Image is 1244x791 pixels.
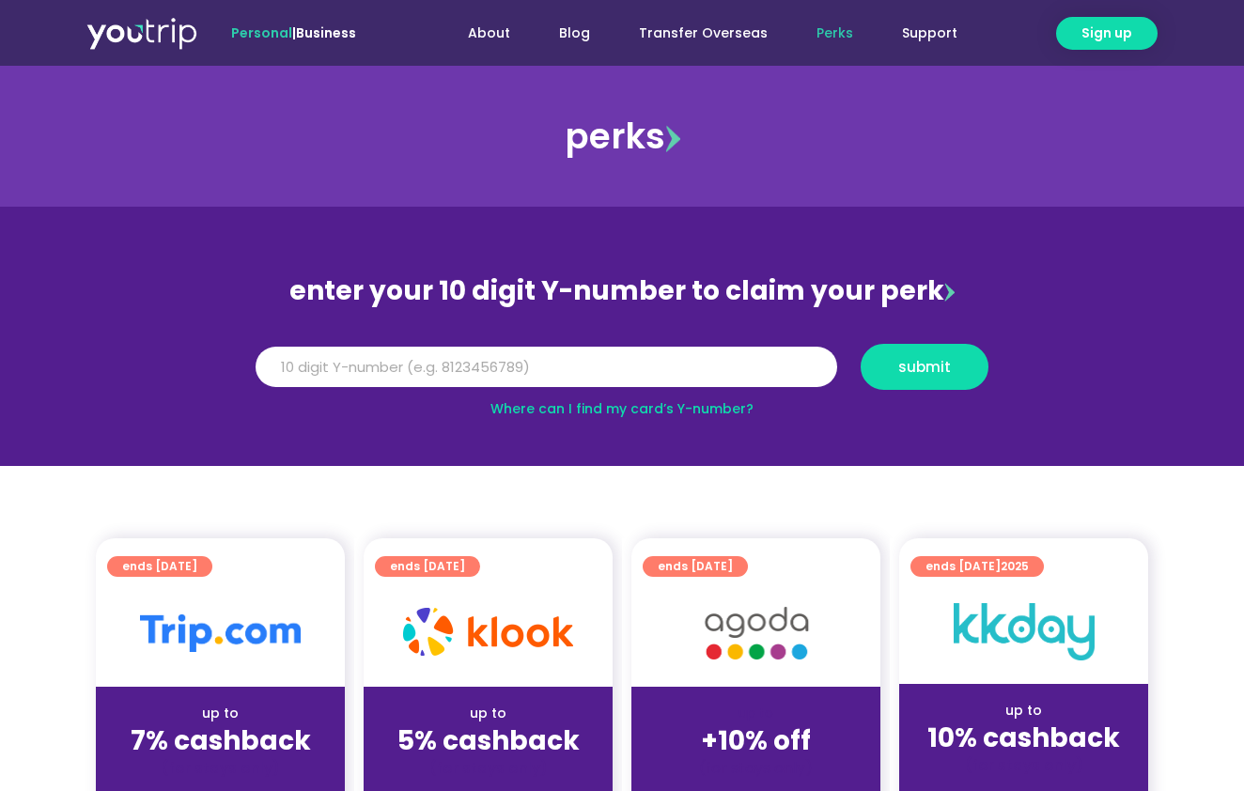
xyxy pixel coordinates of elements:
a: About [443,16,535,51]
div: up to [379,704,598,723]
a: ends [DATE]2025 [910,556,1044,577]
input: 10 digit Y-number (e.g. 8123456789) [256,347,837,388]
div: (for stays only) [646,758,865,778]
span: submit [898,360,951,374]
button: submit [861,344,988,390]
form: Y Number [256,344,988,404]
a: Business [296,23,356,42]
a: Perks [792,16,878,51]
span: ends [DATE] [390,556,465,577]
strong: 10% cashback [927,720,1120,756]
span: up to [739,704,773,722]
a: ends [DATE] [375,556,480,577]
span: ends [DATE] [925,556,1029,577]
span: Sign up [1081,23,1132,43]
div: (for stays only) [111,758,330,778]
a: ends [DATE] [643,556,748,577]
div: enter your 10 digit Y-number to claim your perk [246,267,998,316]
span: ends [DATE] [658,556,733,577]
span: | [231,23,356,42]
div: up to [914,701,1133,721]
span: 2025 [1001,558,1029,574]
a: Sign up [1056,17,1158,50]
a: Transfer Overseas [614,16,792,51]
nav: Menu [407,16,982,51]
span: ends [DATE] [122,556,197,577]
div: (for stays only) [914,755,1133,775]
span: Personal [231,23,292,42]
div: up to [111,704,330,723]
a: Blog [535,16,614,51]
a: ends [DATE] [107,556,212,577]
strong: 5% cashback [397,722,580,759]
strong: 7% cashback [131,722,311,759]
div: (for stays only) [379,758,598,778]
a: Where can I find my card’s Y-number? [490,399,754,418]
a: Support [878,16,982,51]
strong: +10% off [701,722,811,759]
